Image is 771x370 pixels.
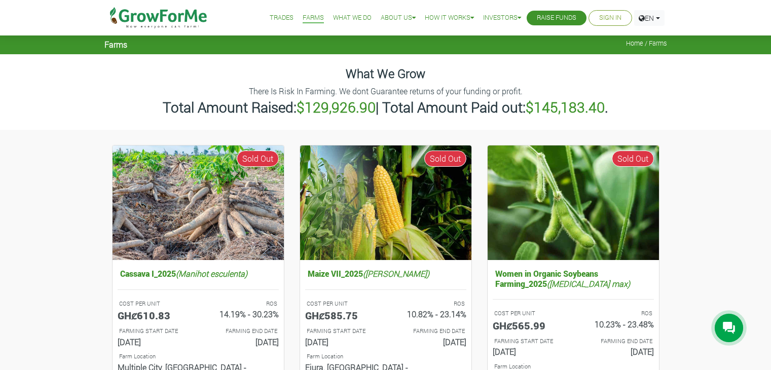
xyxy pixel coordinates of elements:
h6: [DATE] [206,337,279,347]
h6: 14.19% - 30.23% [206,309,279,319]
p: Location of Farm [307,352,465,361]
p: FARMING END DATE [582,337,652,346]
h5: Women in Organic Soybeans Farming_2025 [493,266,654,290]
p: FARMING START DATE [119,327,189,336]
h6: [DATE] [118,337,191,347]
p: Location of Farm [119,352,277,361]
p: COST PER UNIT [494,309,564,318]
p: There Is Risk In Farming. We dont Guarantee returns of your funding or profit. [106,85,666,97]
p: FARMING START DATE [307,327,377,336]
p: COST PER UNIT [119,300,189,308]
h5: Cassava I_2025 [118,266,279,281]
span: Home / Farms [626,40,667,47]
h3: Total Amount Raised: | Total Amount Paid out: . [106,99,666,116]
i: ([MEDICAL_DATA] max) [547,278,630,289]
p: ROS [207,300,277,308]
a: Sign In [599,13,621,23]
h6: 10.23% - 23.48% [581,319,654,329]
span: Sold Out [424,151,466,167]
img: growforme image [300,145,471,261]
a: Trades [270,13,293,23]
b: $145,183.40 [526,98,605,117]
h4: What We Grow [104,66,667,81]
h6: [DATE] [393,337,466,347]
a: Farms [303,13,324,23]
a: What We Do [333,13,372,23]
p: FARMING END DATE [207,327,277,336]
h6: [DATE] [581,347,654,356]
i: ([PERSON_NAME]) [363,268,429,279]
p: FARMING END DATE [395,327,465,336]
h5: GHȼ585.75 [305,309,378,321]
h5: Maize VII_2025 [305,266,466,281]
span: Sold Out [237,151,279,167]
h5: GHȼ610.83 [118,309,191,321]
p: COST PER UNIT [307,300,377,308]
i: (Manihot esculenta) [176,268,247,279]
a: About Us [381,13,416,23]
b: $129,926.90 [297,98,376,117]
a: Investors [483,13,521,23]
p: FARMING START DATE [494,337,564,346]
a: How it Works [425,13,474,23]
img: growforme image [488,145,659,261]
h6: [DATE] [493,347,566,356]
h6: [DATE] [305,337,378,347]
h6: 10.82% - 23.14% [393,309,466,319]
p: ROS [582,309,652,318]
span: Farms [104,40,127,49]
a: EN [634,10,665,26]
img: growforme image [113,145,284,261]
span: Sold Out [612,151,654,167]
p: ROS [395,300,465,308]
h5: GHȼ565.99 [493,319,566,331]
a: Raise Funds [537,13,576,23]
